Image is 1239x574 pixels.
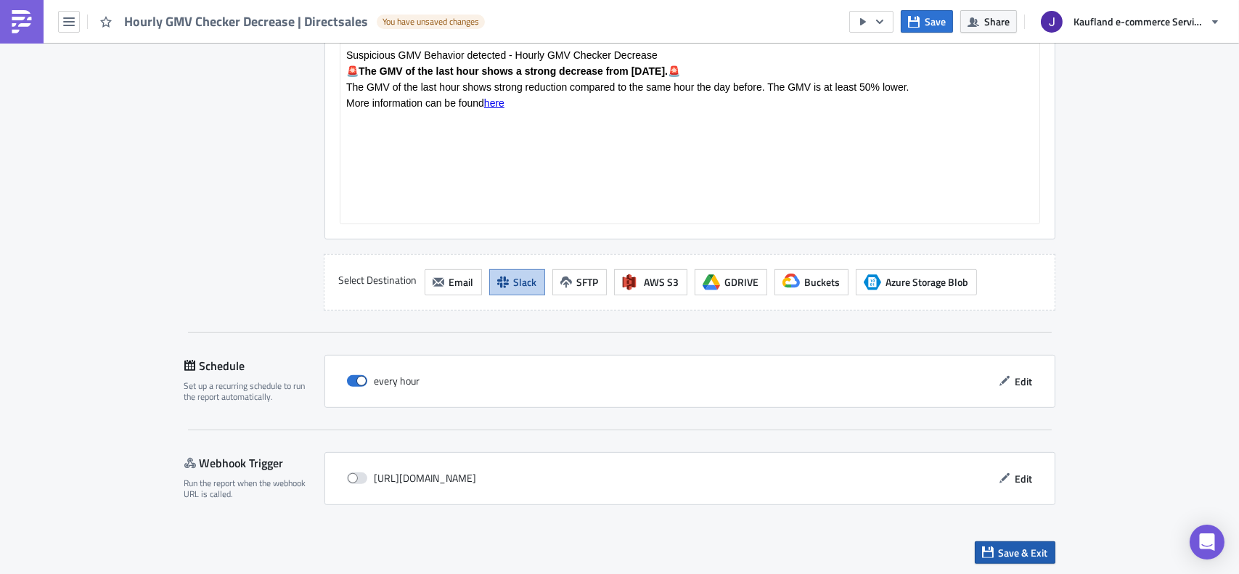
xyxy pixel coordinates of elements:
button: AWS S3 [614,269,687,295]
span: You have unsaved changes [383,16,479,28]
span: Save & Exit [999,545,1048,560]
div: [URL][DOMAIN_NAME] [347,467,477,489]
button: Save [901,10,953,33]
button: GDRIVE [695,269,767,295]
span: Kaufland e-commerce Services GmbH & Co. KG [1074,14,1204,29]
span: Save [925,14,946,29]
button: Edit [991,467,1040,490]
button: SFTP [552,269,607,295]
button: Buckets [774,269,849,295]
span: Azure Storage Blob [864,274,881,291]
button: Share [960,10,1017,33]
div: Set up a recurring schedule to run the report automatically. [184,380,315,403]
div: Open Intercom Messenger [1190,525,1224,559]
span: Slack [514,274,537,290]
span: Edit [1015,471,1033,486]
div: Webhook Trigger [184,452,324,474]
span: Email [449,274,474,290]
span: GDRIVE [725,274,759,290]
iframe: Rich Text Area [340,44,1039,224]
button: Email [425,269,482,295]
span: AWS S3 [645,274,679,290]
button: Slack [489,269,545,295]
div: every hour [347,370,420,392]
span: Hourly GMV Checker Decrease | Directsales [124,13,369,30]
button: Save & Exit [975,541,1055,564]
span: Share [984,14,1010,29]
div: Schedule [184,355,324,377]
div: Run the report when the webhook URL is called. [184,477,315,500]
img: PushMetrics [10,10,33,33]
button: Kaufland e-commerce Services GmbH & Co. KG [1032,6,1228,38]
span: SFTP [577,274,599,290]
button: Azure Storage BlobAzure Storage Blob [856,269,977,295]
span: Edit [1015,374,1033,389]
button: Edit [991,370,1040,393]
label: Select Destination [339,269,417,291]
span: Buckets [805,274,841,290]
img: Avatar [1039,9,1064,34]
span: Azure Storage Blob [886,274,969,290]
